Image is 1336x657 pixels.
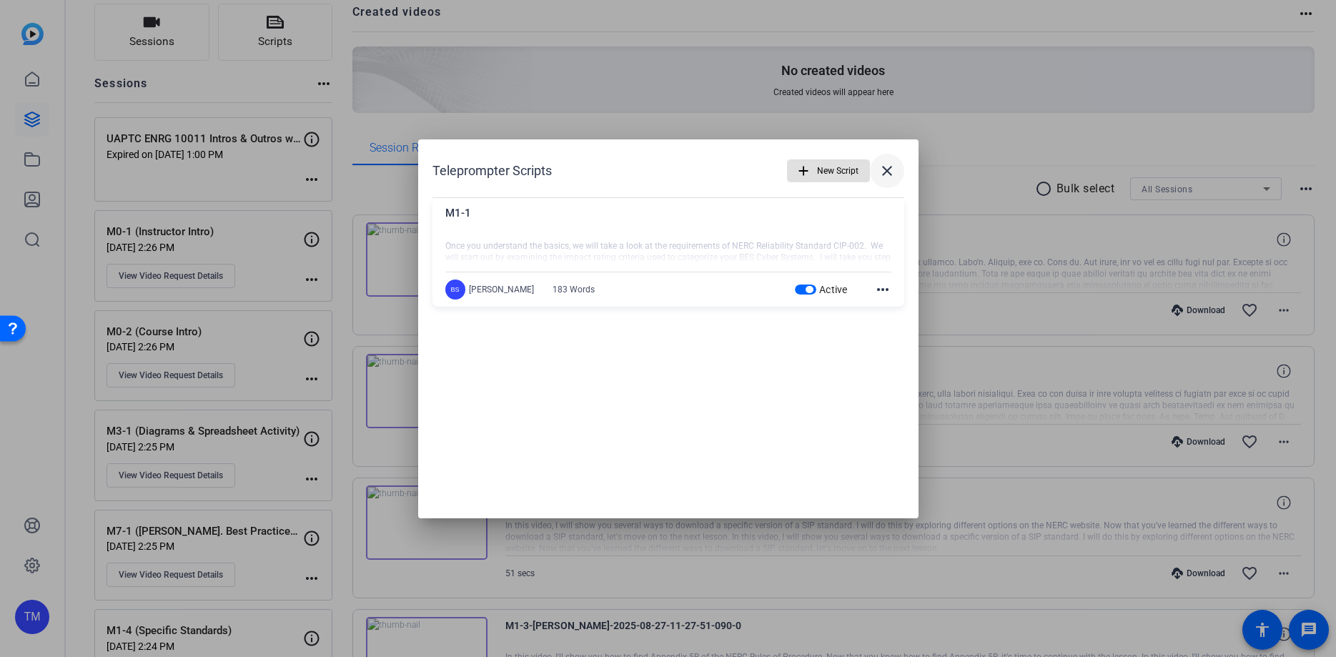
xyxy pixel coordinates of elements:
[819,284,848,295] span: Active
[469,284,534,295] div: [PERSON_NAME]
[874,281,891,298] mat-icon: more_horiz
[432,162,552,179] h1: Teleprompter Scripts
[879,162,896,179] mat-icon: close
[787,159,870,182] button: New Script
[445,280,465,300] div: BS
[445,205,891,229] div: M1-1
[796,163,811,179] mat-icon: add
[553,284,595,295] div: 183 Words
[817,157,858,184] span: New Script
